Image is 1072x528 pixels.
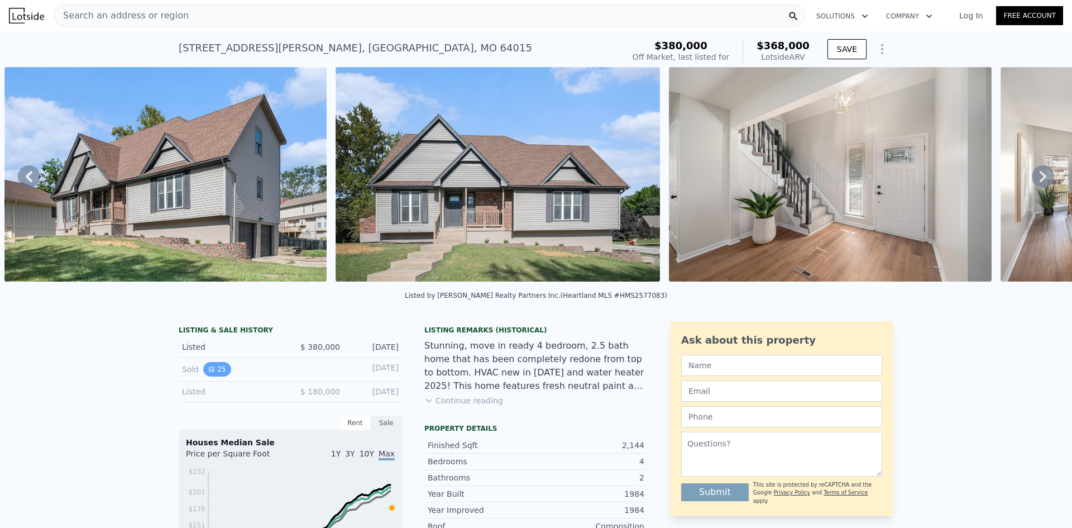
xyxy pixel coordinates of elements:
div: 1984 [536,488,644,500]
a: Privacy Policy [774,489,810,496]
div: Houses Median Sale [186,437,395,448]
div: Stunning, move in ready 4 bedroom, 2.5 bath home that has been completely redone from top to bott... [424,339,648,393]
div: Off Market, last listed for [633,51,730,63]
span: $ 180,000 [300,387,340,396]
button: Submit [681,483,749,501]
a: Terms of Service [824,489,868,496]
input: Name [681,355,882,376]
span: $ 380,000 [300,343,340,351]
div: Rent [339,416,371,430]
button: Continue reading [424,395,503,406]
img: Sale: 169758500 Parcel: 60602452 [4,67,327,282]
div: Sold [182,362,281,377]
div: Bathrooms [428,472,536,483]
tspan: $176 [188,505,205,513]
div: Listed [182,386,281,397]
div: Property details [424,424,648,433]
tspan: $232 [188,468,205,475]
div: 2 [536,472,644,483]
button: View historical data [203,362,231,377]
div: [DATE] [349,341,399,353]
span: $380,000 [654,40,707,51]
div: 4 [536,456,644,467]
div: Listed by [PERSON_NAME] Realty Partners Inc. (Heartland MLS #HMS2577083) [405,292,667,299]
div: 2,144 [536,440,644,451]
div: 1984 [536,505,644,516]
img: Sale: 169758500 Parcel: 60602452 [669,67,991,282]
span: 10Y [360,449,374,458]
div: Ask about this property [681,332,882,348]
a: Log In [946,10,996,21]
a: Free Account [996,6,1063,25]
button: SAVE [827,39,867,59]
div: [DATE] [349,362,399,377]
div: Finished Sqft [428,440,536,451]
button: Solutions [807,6,877,26]
div: LISTING & SALE HISTORY [179,326,402,337]
input: Phone [681,406,882,427]
div: [DATE] [349,386,399,397]
div: Sale [371,416,402,430]
div: Year Improved [428,505,536,516]
div: Listed [182,341,281,353]
button: Show Options [871,38,893,60]
div: [STREET_ADDRESS][PERSON_NAME] , [GEOGRAPHIC_DATA] , MO 64015 [179,40,532,56]
img: Sale: 169758500 Parcel: 60602452 [336,67,660,282]
span: $368,000 [757,40,810,51]
div: Price per Square Foot [186,448,290,466]
span: 1Y [331,449,341,458]
input: Email [681,380,882,402]
button: Company [877,6,941,26]
div: Listing Remarks (Historical) [424,326,648,335]
span: 3Y [345,449,355,458]
div: Lotside ARV [757,51,810,63]
div: This site is protected by reCAPTCHA and the Google and apply. [753,481,882,505]
tspan: $201 [188,488,205,496]
div: Year Built [428,488,536,500]
img: Lotside [9,8,44,23]
span: Search an address or region [54,9,189,22]
div: Bedrooms [428,456,536,467]
span: Max [379,449,395,460]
